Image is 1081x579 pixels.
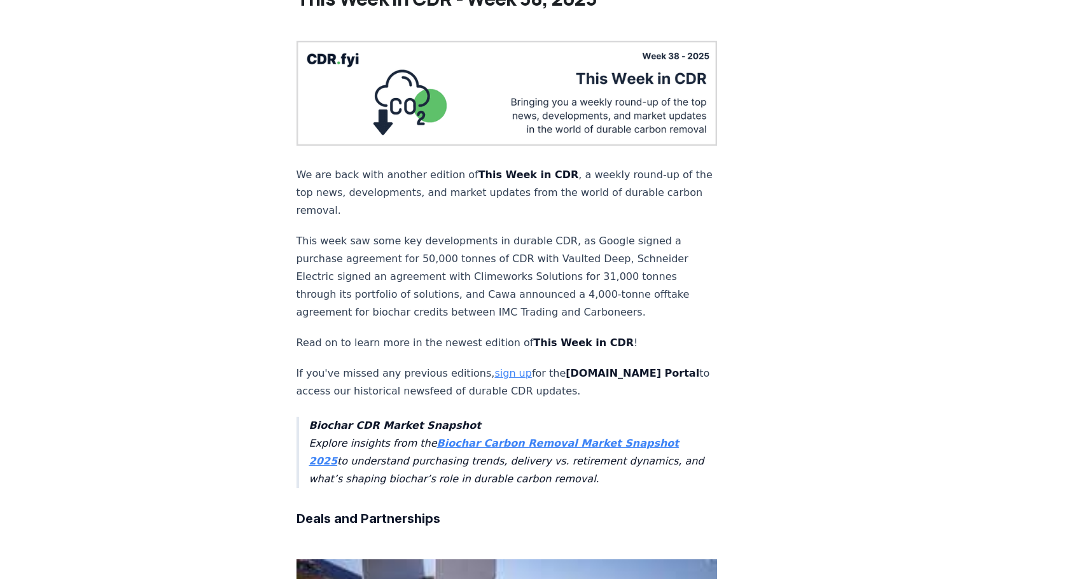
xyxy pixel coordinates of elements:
[296,334,718,352] p: Read on to learn more in the newest edition of !
[309,419,704,485] em: Explore insights from the to understand purchasing trends, delivery vs. retirement dynamics, and ...
[478,169,579,181] strong: This Week in CDR
[533,337,634,349] strong: This Week in CDR
[309,437,679,467] a: Biochar Carbon Removal Market Snapshot 2025
[296,166,718,220] p: We are back with another edition of , a weekly round-up of the top news, developments, and market...
[296,511,440,526] strong: Deals and Partnerships
[494,367,531,379] a: sign up
[296,41,718,146] img: blog post image
[566,367,699,379] strong: [DOMAIN_NAME] Portal
[296,365,718,400] p: If you've missed any previous editions, for the to access our historical newsfeed of durable CDR ...
[296,232,718,321] p: This week saw some key developments in durable CDR, as Google signed a purchase agreement for 50,...
[309,419,481,431] strong: Biochar CDR Market Snapshot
